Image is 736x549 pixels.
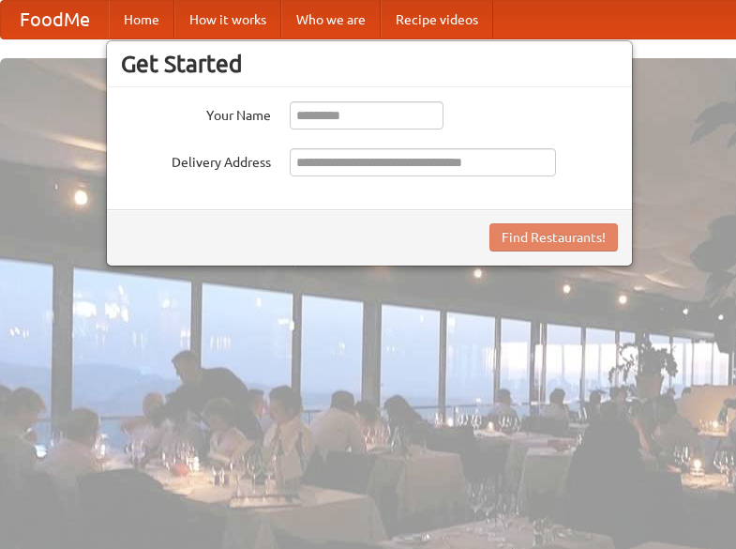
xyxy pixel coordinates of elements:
[174,1,281,38] a: How it works
[381,1,493,38] a: Recipe videos
[121,101,271,125] label: Your Name
[121,50,618,78] h3: Get Started
[109,1,174,38] a: Home
[281,1,381,38] a: Who we are
[1,1,109,38] a: FoodMe
[489,223,618,252] button: Find Restaurants!
[121,148,271,172] label: Delivery Address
